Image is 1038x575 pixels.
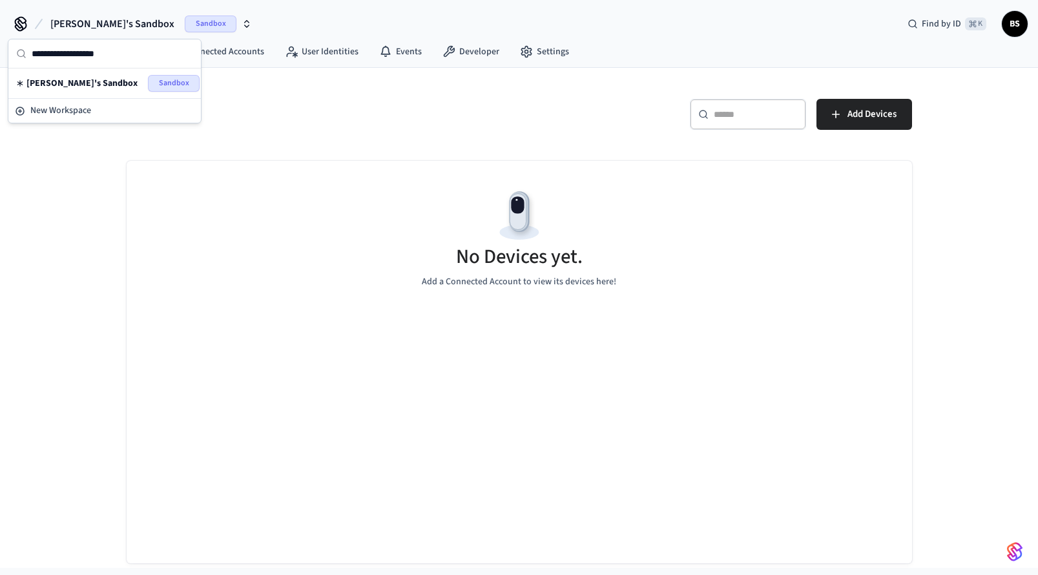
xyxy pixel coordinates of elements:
[490,187,548,245] img: Devices Empty State
[965,17,986,30] span: ⌘ K
[148,75,200,92] span: Sandbox
[1003,12,1026,36] span: BS
[369,40,432,63] a: Events
[432,40,510,63] a: Developer
[922,17,961,30] span: Find by ID
[1007,541,1022,562] img: SeamLogoGradient.69752ec5.svg
[8,68,201,98] div: Suggestions
[422,275,616,289] p: Add a Connected Account to view its devices here!
[510,40,579,63] a: Settings
[127,99,512,125] h5: Devices
[847,106,897,123] span: Add Devices
[50,16,174,32] span: [PERSON_NAME]'s Sandbox
[456,244,583,270] h5: No Devices yet.
[816,99,912,130] button: Add Devices
[10,100,200,121] button: New Workspace
[26,77,138,90] span: [PERSON_NAME]'s Sandbox
[185,16,236,32] span: Sandbox
[1002,11,1028,37] button: BS
[30,104,91,118] span: New Workspace
[897,12,997,36] div: Find by ID⌘ K
[275,40,369,63] a: User Identities
[158,40,275,63] a: Connected Accounts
